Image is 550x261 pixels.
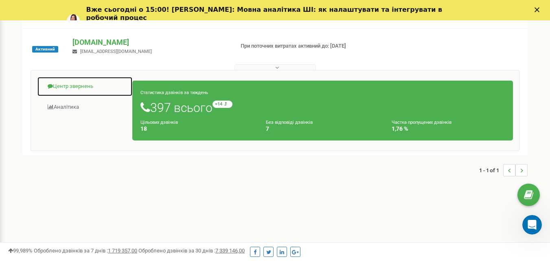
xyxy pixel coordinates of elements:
p: При поточних витратах активний до: [DATE] [241,42,354,50]
h4: 1,76 % [392,126,505,132]
span: Оброблено дзвінків за 30 днів : [138,248,245,254]
span: 99,989% [8,248,33,254]
u: 1 719 357,00 [108,248,137,254]
h4: 7 [266,126,379,132]
h4: 18 [140,126,254,132]
u: 7 339 146,00 [215,248,245,254]
small: Статистика дзвінків за тиждень [140,90,208,95]
small: +14 [213,101,232,108]
span: Активний [32,46,58,53]
h1: 397 всього [140,101,505,114]
span: Оброблено дзвінків за 7 днів : [34,248,137,254]
nav: ... [479,156,528,184]
span: 1 - 1 of 1 [479,164,503,176]
a: Аналiтика [37,97,133,117]
small: Без відповіді дзвінків [266,120,313,125]
small: Цільових дзвінків [140,120,178,125]
div: Закрити [535,7,543,12]
iframe: Intercom live chat [522,215,542,235]
span: [EMAIL_ADDRESS][DOMAIN_NAME] [80,49,152,54]
p: [DOMAIN_NAME] [72,37,227,48]
small: Частка пропущених дзвінків [392,120,451,125]
b: Вже сьогодні о 15:00! [PERSON_NAME]: Мовна аналітика ШІ: як налаштувати та інтегрувати в робочий ... [86,6,443,22]
img: Profile image for Yuliia [67,14,80,27]
a: Центр звернень [37,77,133,97]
